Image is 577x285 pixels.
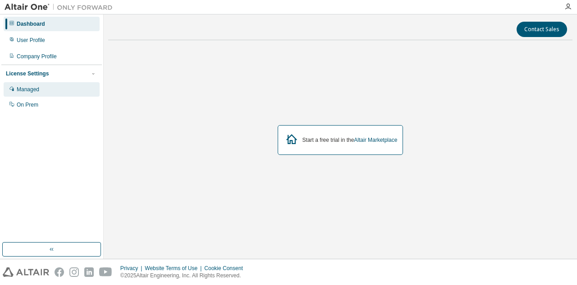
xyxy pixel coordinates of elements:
[55,267,64,277] img: facebook.svg
[99,267,112,277] img: youtube.svg
[120,265,145,272] div: Privacy
[17,37,45,44] div: User Profile
[354,137,397,143] a: Altair Marketplace
[3,267,49,277] img: altair_logo.svg
[302,136,398,144] div: Start a free trial in the
[17,20,45,28] div: Dashboard
[145,265,204,272] div: Website Terms of Use
[517,22,567,37] button: Contact Sales
[5,3,117,12] img: Altair One
[6,70,49,77] div: License Settings
[120,272,248,280] p: © 2025 Altair Engineering, Inc. All Rights Reserved.
[84,267,94,277] img: linkedin.svg
[17,101,38,108] div: On Prem
[17,86,39,93] div: Managed
[69,267,79,277] img: instagram.svg
[17,53,57,60] div: Company Profile
[204,265,248,272] div: Cookie Consent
